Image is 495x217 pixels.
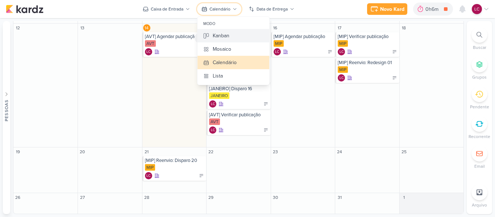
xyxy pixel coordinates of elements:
[145,172,152,179] div: Laís Costa
[197,56,269,69] button: Calendário
[338,34,398,39] div: [MIP] Verificar publicação
[209,112,269,118] div: [AVT] Verificar publicação
[338,60,398,66] div: [MIP] Reenvio: Redesign 01
[367,3,407,15] button: Novo Kard
[272,24,279,32] div: 16
[143,148,150,155] div: 21
[145,48,152,55] div: Laís Costa
[213,45,231,53] div: Mosaico
[197,29,269,42] button: Kanban
[209,100,216,108] div: Laís Costa
[195,33,205,43] img: tracking
[14,148,21,155] div: 19
[209,126,216,134] div: Criador(a): Laís Costa
[146,174,150,178] p: LC
[145,158,205,163] div: [MIP] Reenvio: Disparo 20
[209,118,220,125] div: AVT
[143,194,150,201] div: 28
[272,194,279,201] div: 30
[211,103,215,106] p: LC
[197,42,269,56] button: Mosaico
[338,40,348,47] div: MIP
[145,164,155,171] div: MIP
[474,6,479,12] p: LC
[6,5,43,13] img: kardz.app
[472,74,487,80] p: Grupos
[392,49,397,54] div: Schedule
[14,194,21,201] div: 26
[145,34,205,39] div: [AVT] Agendar publicação
[79,194,86,201] div: 27
[143,24,150,32] div: 14
[209,86,269,92] div: [JANEIRO] Disparo 16
[400,148,408,155] div: 25
[145,48,152,55] div: Criador(a): Laís Costa
[3,21,10,214] button: Pessoas
[145,40,156,47] div: AVT
[209,100,216,108] div: Criador(a): Laís Costa
[213,32,229,39] div: Kanban
[199,173,204,178] div: Schedule
[274,40,284,47] div: MIP
[392,75,397,80] div: Schedule
[338,48,345,55] div: Criador(a): Laís Costa
[207,194,215,201] div: 29
[474,163,485,170] p: Email
[338,48,345,55] div: Laís Costa
[380,5,404,13] div: Novo Kard
[336,24,343,32] div: 17
[263,101,269,107] div: Schedule
[146,50,150,54] p: LC
[340,76,344,80] p: LC
[473,44,486,51] p: Buscar
[336,148,343,155] div: 24
[467,27,492,51] li: Ctrl + F
[213,59,237,66] div: Calendário
[425,5,441,13] div: 0h6m
[211,129,215,132] p: LC
[275,50,279,54] p: LC
[197,19,269,29] div: modo
[79,24,86,32] div: 13
[207,148,215,155] div: 22
[469,133,490,140] p: Recorrente
[3,99,10,121] div: Pessoas
[340,50,344,54] p: LC
[338,74,345,82] div: Criador(a): Laís Costa
[272,148,279,155] div: 23
[328,49,333,54] div: Schedule
[274,34,333,39] div: [MIP] Agendar publicação
[400,194,408,201] div: 1
[145,172,152,179] div: Criador(a): Laís Costa
[472,202,487,208] p: Arquivo
[14,24,21,32] div: 12
[400,24,408,32] div: 18
[197,69,269,83] button: Lista
[79,148,86,155] div: 20
[209,92,229,99] div: JANEIRO
[336,194,343,201] div: 31
[274,48,281,55] div: Laís Costa
[213,72,223,80] div: Lista
[338,66,348,73] div: MIP
[472,4,482,14] div: Laís Costa
[209,126,216,134] div: Laís Costa
[274,48,281,55] div: Criador(a): Laís Costa
[470,104,489,110] p: Pendente
[263,128,269,133] div: Schedule
[338,74,345,82] div: Laís Costa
